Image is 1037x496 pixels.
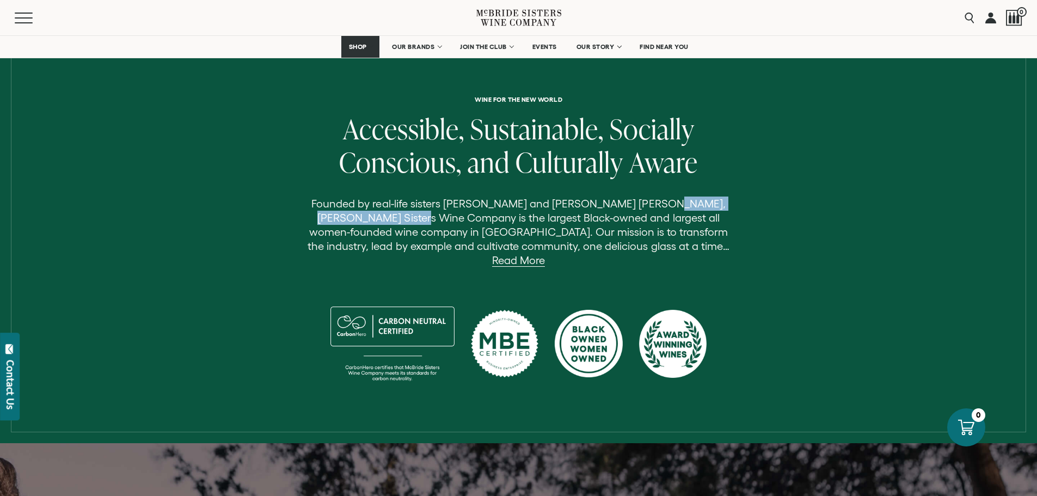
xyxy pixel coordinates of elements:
[972,408,985,422] div: 0
[629,143,698,181] span: Aware
[343,110,464,148] span: Accessible,
[1017,7,1027,17] span: 0
[569,36,628,58] a: OUR STORY
[610,110,695,148] span: Socially
[301,197,737,267] p: Founded by real-life sisters [PERSON_NAME] and [PERSON_NAME] [PERSON_NAME], [PERSON_NAME] Sisters...
[468,143,510,181] span: and
[91,96,946,103] h6: Wine for the new world
[339,143,462,181] span: Conscious,
[453,36,520,58] a: JOIN THE CLUB
[460,43,507,51] span: JOIN THE CLUB
[532,43,557,51] span: EVENTS
[385,36,447,58] a: OUR BRANDS
[341,36,379,58] a: SHOP
[348,43,367,51] span: SHOP
[633,36,696,58] a: FIND NEAR YOU
[5,360,16,409] div: Contact Us
[516,143,623,181] span: Culturally
[492,254,545,267] a: Read More
[470,110,604,148] span: Sustainable,
[525,36,564,58] a: EVENTS
[640,43,689,51] span: FIND NEAR YOU
[576,43,615,51] span: OUR STORY
[15,13,54,23] button: Mobile Menu Trigger
[392,43,434,51] span: OUR BRANDS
